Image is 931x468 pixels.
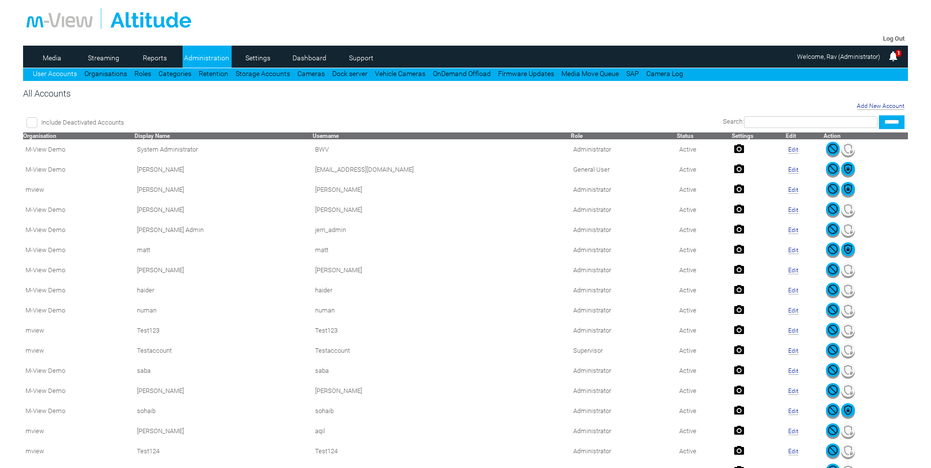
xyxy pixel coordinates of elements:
a: Roles [134,70,151,78]
img: camera24.png [734,184,744,194]
a: Organisations [84,70,127,78]
img: mfa-shield-white-icon.svg [841,142,855,156]
span: Contact Method: SMS and Email [137,447,160,455]
td: Administrator [571,300,677,320]
span: Test124 [315,447,338,455]
a: Edit [788,287,798,294]
a: Reset MFA [841,250,855,258]
td: Administrator [571,260,677,280]
img: camera24.png [734,445,744,455]
td: Administrator [571,240,677,260]
img: mfa-shield-white-icon.svg [841,303,855,316]
td: Supervisor [571,340,677,361]
span: Contact Method: SMS and Email [137,286,154,294]
span: Contact Method: SMS and Email [137,367,151,374]
span: mview [26,327,44,334]
td: Active [677,260,732,280]
a: Vehicle Cameras [375,70,426,78]
img: mfa-shield-green-icon.svg [841,162,855,176]
a: Settings [234,51,282,65]
a: Deactivate [826,170,840,177]
td: Active [677,180,732,200]
img: user-active-green-icon.svg [826,443,840,457]
td: Administrator [571,139,677,159]
th: Edit [786,132,824,139]
a: Add New Account [857,103,904,110]
a: MFA Not Set [841,331,855,338]
a: Display Name [134,132,170,139]
span: M-View Demo [26,226,65,234]
img: user-active-green-icon.svg [826,423,840,437]
a: Retention [199,70,228,78]
a: Organisation [23,132,56,139]
img: user-active-green-icon.svg [826,383,840,397]
a: MFA Not Set [841,290,855,298]
span: M-View Demo [26,407,65,415]
a: Reset MFA [841,190,855,197]
span: numan [315,307,335,314]
span: saba [315,367,329,374]
a: MFA Not Set [841,311,855,318]
td: Active [677,159,732,180]
a: Reports [131,51,179,65]
img: user-active-green-icon.svg [826,323,840,337]
span: mview [26,186,44,193]
span: mview [26,447,44,455]
img: mfa-shield-green-icon.svg [841,403,855,417]
a: Edit [788,186,798,194]
a: Deactivate [826,411,840,418]
img: user-active-green-icon.svg [826,303,840,316]
a: Edit [788,367,798,375]
a: Deactivate [826,351,840,358]
span: Testaccount [315,347,350,354]
a: MFA Not Set [841,230,855,237]
span: All Accounts [23,88,71,99]
span: Contact Method: SMS and Email [137,266,184,274]
a: MFA Not Set [841,391,855,398]
a: Dock server [332,70,368,78]
a: Log Out [883,35,904,42]
img: user-active-green-icon.svg [826,162,840,176]
a: Media [28,51,76,65]
a: MFA Not Set [841,270,855,278]
td: Active [677,220,732,240]
a: Cameras [297,70,325,78]
a: Deactivate [826,290,840,298]
a: Edit [788,267,798,274]
a: Deactivate [826,331,840,338]
span: M-View Demo [26,266,65,274]
span: mview [26,347,44,354]
img: camera24.png [734,285,744,294]
td: Active [677,200,732,220]
span: M-View Demo [26,146,65,153]
td: Active [677,401,732,421]
img: mfa-shield-green-icon.svg [841,182,855,196]
span: matt [315,246,328,254]
span: haider [315,286,332,294]
td: Active [677,280,732,300]
img: mfa-shield-green-icon.svg [841,242,855,256]
a: Deactivate [826,250,840,258]
a: Deactivate [826,431,840,439]
a: Deactivate [826,210,840,217]
td: Active [677,441,732,461]
img: camera24.png [734,325,744,335]
a: SAP [626,70,639,78]
a: Edit [788,408,798,415]
span: Contact Method: SMS and Email [137,206,184,213]
a: Status [677,132,693,139]
a: MFA Not Set [841,150,855,157]
img: camera24.png [734,385,744,395]
td: Administrator [571,401,677,421]
a: Edit [788,448,798,455]
img: user-active-green-icon.svg [826,142,840,156]
span: 1 [896,50,902,57]
img: bell25.png [887,51,899,62]
a: Deactivate [826,270,840,278]
a: Role [571,132,583,139]
span: Contact Method: SMS and Email [137,246,150,254]
a: MFA Not Set [841,210,855,217]
img: camera24.png [734,405,744,415]
span: M-View Demo [26,166,65,173]
td: Active [677,240,732,260]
